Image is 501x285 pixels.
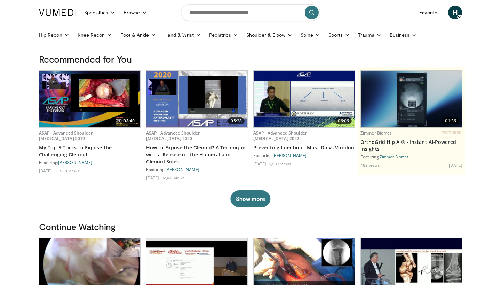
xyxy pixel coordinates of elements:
li: [DATE] [449,162,462,168]
a: Spine [296,28,324,42]
a: H [448,6,462,19]
li: 482 views [360,162,380,168]
input: Search topics, interventions [181,4,320,21]
a: Zimmer Biomet [380,154,408,159]
a: Business [385,28,421,42]
a: Shoulder & Elbow [242,28,296,42]
a: Trauma [354,28,385,42]
div: Featuring: [360,154,462,160]
button: Show more [230,190,270,207]
img: 56a87972-5145-49b8-a6bd-8880e961a6a7.620x360_q85_upscale.jpg [146,71,247,127]
li: [DATE] [39,168,54,173]
a: ASAP - Advanced Shoulder [MEDICAL_DATA] 2020 [146,130,200,141]
h3: Recommended for You [39,54,462,65]
h3: Continue Watching [39,221,462,232]
a: How to Expose the Glenoid? A Technique with a Release on the Humeral and Glenoid Sides [146,144,248,165]
li: [DATE] [146,175,161,180]
img: 51d03d7b-a4ba-45b7-9f92-2bfbd1feacc3.620x360_q85_upscale.jpg [361,71,462,127]
a: 08:40 [39,71,140,127]
a: Knee Recon [73,28,116,42]
li: 12,162 views [162,175,185,180]
span: 06:06 [335,117,352,124]
a: Preventing Infection - Must Do vs Voodoo [253,144,355,151]
span: 05:28 [228,117,245,124]
li: 15,580 views [55,168,79,173]
a: Specialties [80,6,119,19]
a: Sports [324,28,354,42]
span: FEATURED [442,130,462,135]
a: Browse [119,6,151,19]
a: Zimmer Biomet [360,130,392,136]
img: VuMedi Logo [39,9,76,16]
a: [PERSON_NAME] [165,167,199,172]
a: OrthoGrid Hip AI® - Instant AI-Powered Insights [360,139,462,153]
a: Hand & Wrist [160,28,205,42]
a: Favorites [415,6,444,19]
div: Featuring: [39,160,141,165]
a: Foot & Ankle [116,28,160,42]
li: 9,237 views [269,161,291,166]
a: Hip Recon [35,28,73,42]
a: [PERSON_NAME] [272,153,307,158]
a: Pediatrics [205,28,242,42]
span: 08:40 [121,117,137,124]
a: 01:36 [361,71,462,127]
span: 01:36 [442,117,459,124]
a: 06:06 [254,71,355,127]
a: My Top 5 Tricks to Expose the Challenging Glenoid [39,144,141,158]
img: aae374fe-e30c-4d93-85d1-1c39c8cb175f.620x360_q85_upscale.jpg [254,71,355,127]
a: 05:28 [146,71,247,127]
img: b61a968a-1fa8-450f-8774-24c9f99181bb.620x360_q85_upscale.jpg [39,71,140,127]
div: Featuring: [253,153,355,158]
li: [DATE] [253,161,268,166]
div: Featuring: [146,166,248,172]
a: ASAP - Advanced Shoulder [MEDICAL_DATA] 2019 [39,130,93,141]
a: [PERSON_NAME] [58,160,92,165]
a: ASAP - Advanced Shoulder [MEDICAL_DATA] 2022 [253,130,307,141]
